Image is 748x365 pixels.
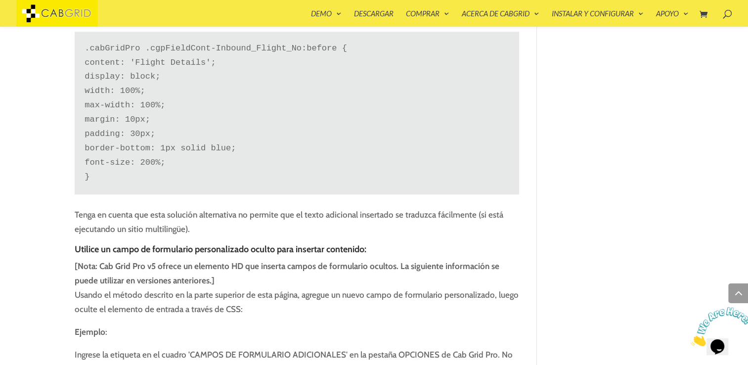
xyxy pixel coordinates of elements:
a: Comprar [406,10,449,27]
a: Apoyo [656,10,689,27]
a: Complemento de taxi CabGrid [16,7,98,17]
p: Tenga en cuenta que esta solución alternativa no permite que el texto adicional insertado se trad... [75,208,519,245]
a: Instalar y configurar [552,10,644,27]
strong: Ejemplo [75,327,105,337]
a: Demo [311,10,342,27]
a: Acerca de CabGrid [462,10,539,27]
strong: [Nota: Cab Grid Pro v5 ofrece un elemento HD que inserta campos de formulario ocultos. La siguien... [75,261,499,285]
p: Usando el método descrito en la parte superior de esta página, agregue un nuevo campo de formular... [75,259,519,325]
iframe: chat widget [687,303,748,350]
img: Captador de atención de chat [4,4,65,43]
a: Descargar [354,10,394,27]
code: Click to copy this code to your clipboard... [75,32,519,194]
strong: Utilice un campo de formulario personalizado oculto para insertar contenido: [75,244,366,255]
p: : [75,325,519,348]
